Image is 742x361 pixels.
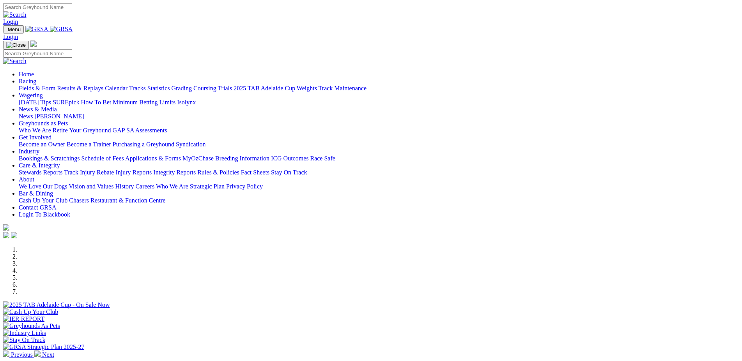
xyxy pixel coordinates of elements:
a: Schedule of Fees [81,155,124,162]
span: Next [42,351,54,358]
a: Login [3,33,18,40]
a: [DATE] Tips [19,99,51,106]
a: Wagering [19,92,43,99]
a: Care & Integrity [19,162,60,169]
a: Stay On Track [271,169,307,176]
a: Results & Replays [57,85,103,92]
a: Weights [297,85,317,92]
a: Applications & Forms [125,155,181,162]
a: Race Safe [310,155,335,162]
a: Bar & Dining [19,190,53,197]
img: logo-grsa-white.png [30,41,37,47]
a: Strategic Plan [190,183,225,190]
div: Greyhounds as Pets [19,127,739,134]
a: Become an Owner [19,141,65,148]
div: Racing [19,85,739,92]
input: Search [3,49,72,58]
button: Toggle navigation [3,25,24,33]
a: Grading [172,85,192,92]
img: Stay On Track [3,336,45,343]
a: Privacy Policy [226,183,263,190]
a: Vision and Values [69,183,113,190]
a: News [19,113,33,120]
a: Who We Are [156,183,188,190]
img: Industry Links [3,329,46,336]
input: Search [3,3,72,11]
a: Minimum Betting Limits [113,99,175,106]
a: History [115,183,134,190]
img: Cash Up Your Club [3,308,58,315]
a: Purchasing a Greyhound [113,141,174,148]
a: 2025 TAB Adelaide Cup [234,85,295,92]
div: Industry [19,155,739,162]
a: Statistics [147,85,170,92]
img: Greyhounds As Pets [3,322,60,329]
a: Previous [3,351,34,358]
a: Fields & Form [19,85,55,92]
a: Cash Up Your Club [19,197,67,204]
a: We Love Our Dogs [19,183,67,190]
a: SUREpick [53,99,79,106]
a: Bookings & Scratchings [19,155,80,162]
a: Coursing [193,85,216,92]
a: Who We Are [19,127,51,134]
img: twitter.svg [11,232,17,238]
a: Greyhounds as Pets [19,120,68,127]
span: Menu [8,26,21,32]
a: ICG Outcomes [271,155,308,162]
img: Close [6,42,26,48]
a: Get Involved [19,134,51,141]
a: Login [3,18,18,25]
a: Injury Reports [115,169,152,176]
div: About [19,183,739,190]
a: Home [19,71,34,77]
div: Bar & Dining [19,197,739,204]
div: Care & Integrity [19,169,739,176]
a: Become a Trainer [67,141,111,148]
a: About [19,176,34,183]
a: Login To Blackbook [19,211,70,218]
a: Calendar [105,85,128,92]
a: Retire Your Greyhound [53,127,111,134]
a: [PERSON_NAME] [34,113,84,120]
span: Previous [11,351,33,358]
a: Next [34,351,54,358]
a: Integrity Reports [153,169,196,176]
div: News & Media [19,113,739,120]
a: MyOzChase [182,155,214,162]
a: Breeding Information [215,155,269,162]
a: Industry [19,148,39,155]
a: Track Maintenance [319,85,367,92]
button: Toggle navigation [3,41,29,49]
img: 2025 TAB Adelaide Cup - On Sale Now [3,301,110,308]
a: Syndication [176,141,205,148]
a: News & Media [19,106,57,113]
img: Search [3,58,27,65]
img: GRSA Strategic Plan 2025-27 [3,343,84,350]
a: Track Injury Rebate [64,169,114,176]
img: logo-grsa-white.png [3,224,9,231]
img: IER REPORT [3,315,44,322]
div: Get Involved [19,141,739,148]
a: Fact Sheets [241,169,269,176]
img: GRSA [25,26,48,33]
a: Racing [19,78,36,85]
a: Rules & Policies [197,169,239,176]
img: chevron-right-pager-white.svg [34,350,41,357]
div: Wagering [19,99,739,106]
img: GRSA [50,26,73,33]
a: Contact GRSA [19,204,56,211]
a: Tracks [129,85,146,92]
img: facebook.svg [3,232,9,238]
img: chevron-left-pager-white.svg [3,350,9,357]
a: Careers [135,183,154,190]
a: How To Bet [81,99,112,106]
a: Isolynx [177,99,196,106]
img: Search [3,11,27,18]
a: Trials [218,85,232,92]
a: Stewards Reports [19,169,62,176]
a: Chasers Restaurant & Function Centre [69,197,165,204]
a: GAP SA Assessments [113,127,167,134]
